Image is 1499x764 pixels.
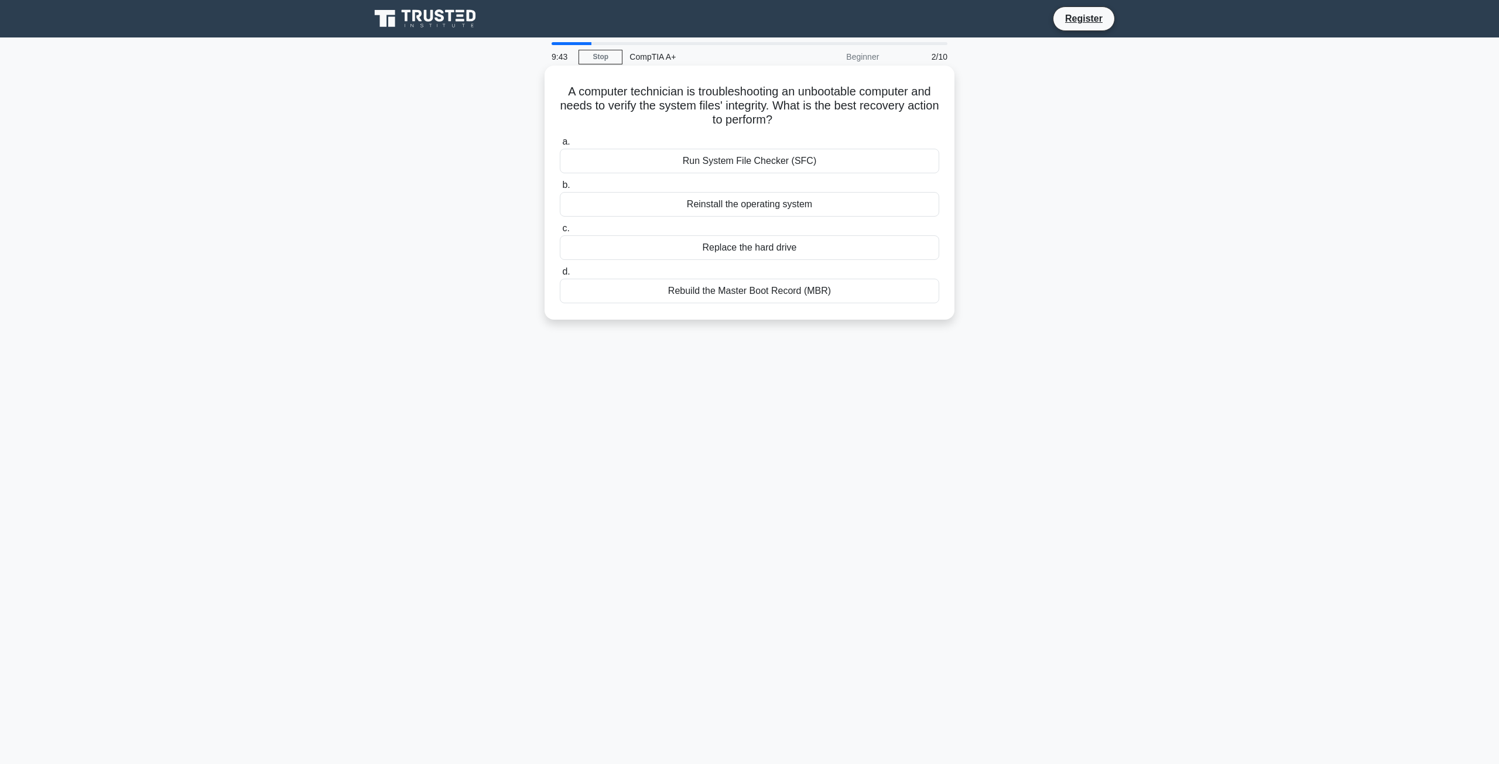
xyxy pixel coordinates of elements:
span: d. [562,266,570,276]
h5: A computer technician is troubleshooting an unbootable computer and needs to verify the system fi... [559,84,940,128]
span: c. [562,223,569,233]
a: Register [1058,11,1110,26]
div: CompTIA A+ [622,45,783,68]
span: b. [562,180,570,190]
div: Run System File Checker (SFC) [560,149,939,173]
div: Reinstall the operating system [560,192,939,217]
div: 2/10 [886,45,954,68]
span: a. [562,136,570,146]
div: Beginner [783,45,886,68]
div: Replace the hard drive [560,235,939,260]
div: Rebuild the Master Boot Record (MBR) [560,279,939,303]
div: 9:43 [545,45,579,68]
a: Stop [579,50,622,64]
